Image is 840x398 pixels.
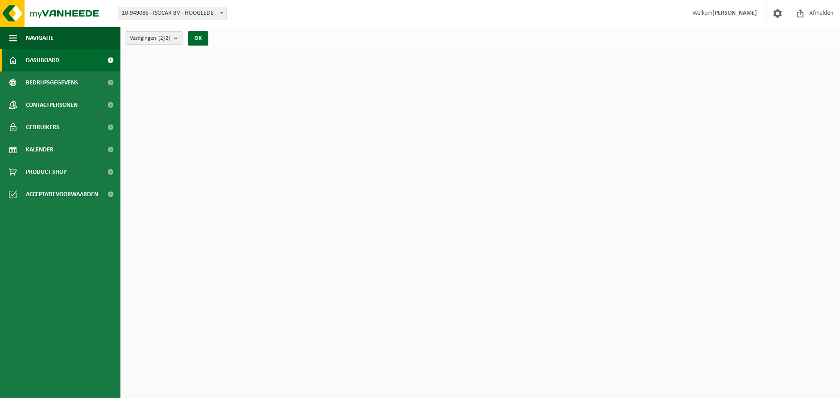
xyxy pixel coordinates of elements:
[712,10,757,17] strong: [PERSON_NAME]
[188,31,208,46] button: OK
[26,183,98,205] span: Acceptatievoorwaarden
[26,116,59,138] span: Gebruikers
[26,27,54,49] span: Navigatie
[158,35,170,41] count: (2/2)
[26,138,54,161] span: Kalender
[125,31,182,45] button: Vestigingen(2/2)
[26,161,66,183] span: Product Shop
[118,7,227,20] span: 10-949086 - ISOCAR BV - HOOGLEDE
[26,94,78,116] span: Contactpersonen
[130,32,170,45] span: Vestigingen
[118,7,226,20] span: 10-949086 - ISOCAR BV - HOOGLEDE
[26,71,78,94] span: Bedrijfsgegevens
[26,49,59,71] span: Dashboard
